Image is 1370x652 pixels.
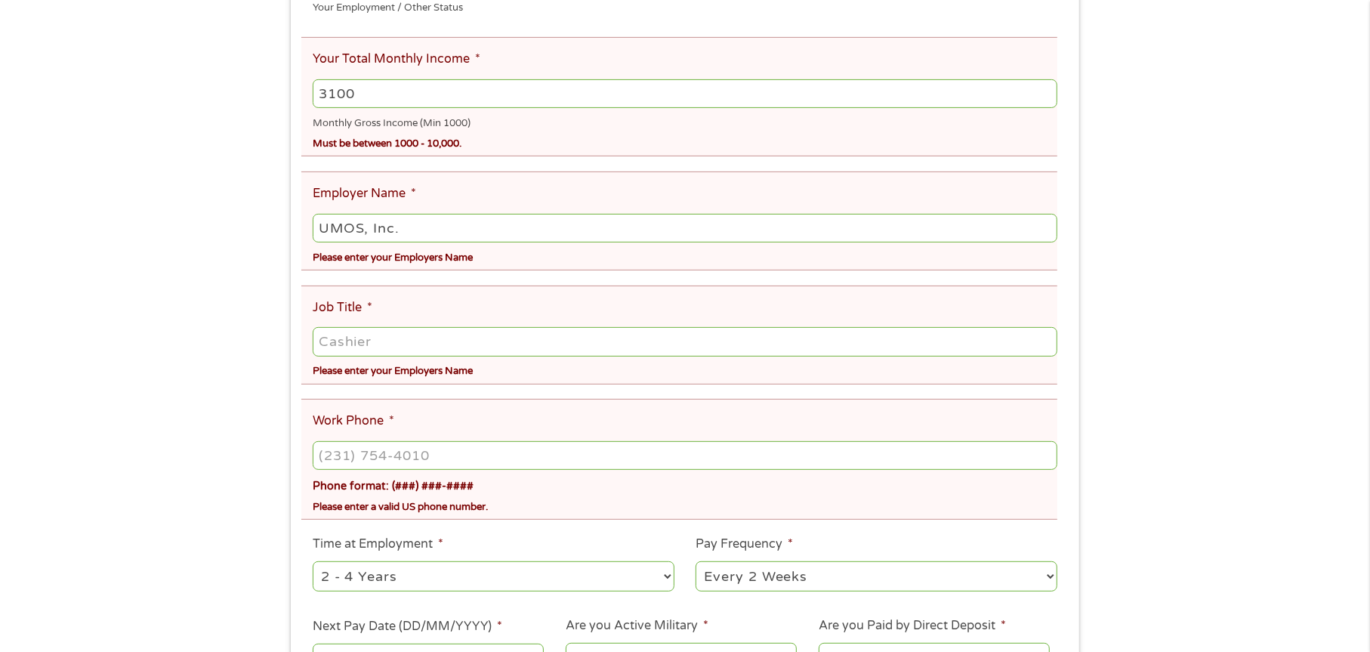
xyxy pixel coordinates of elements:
[313,441,1057,470] input: (231) 754-4010
[696,536,793,552] label: Pay Frequency
[313,300,372,316] label: Job Title
[313,131,1057,152] div: Must be between 1000 - 10,000.
[313,327,1057,356] input: Cashier
[313,495,1057,515] div: Please enter a valid US phone number.
[313,111,1057,131] div: Monthly Gross Income (Min 1000)
[566,618,708,634] label: Are you Active Military
[819,618,1006,634] label: Are you Paid by Direct Deposit
[313,473,1057,495] div: Phone format: (###) ###-####
[313,245,1057,265] div: Please enter your Employers Name
[313,536,443,552] label: Time at Employment
[313,186,416,202] label: Employer Name
[313,413,394,429] label: Work Phone
[313,79,1057,108] input: 1800
[313,619,502,635] label: Next Pay Date (DD/MM/YYYY)
[313,359,1057,379] div: Please enter your Employers Name
[313,51,480,67] label: Your Total Monthly Income
[313,214,1057,243] input: Walmart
